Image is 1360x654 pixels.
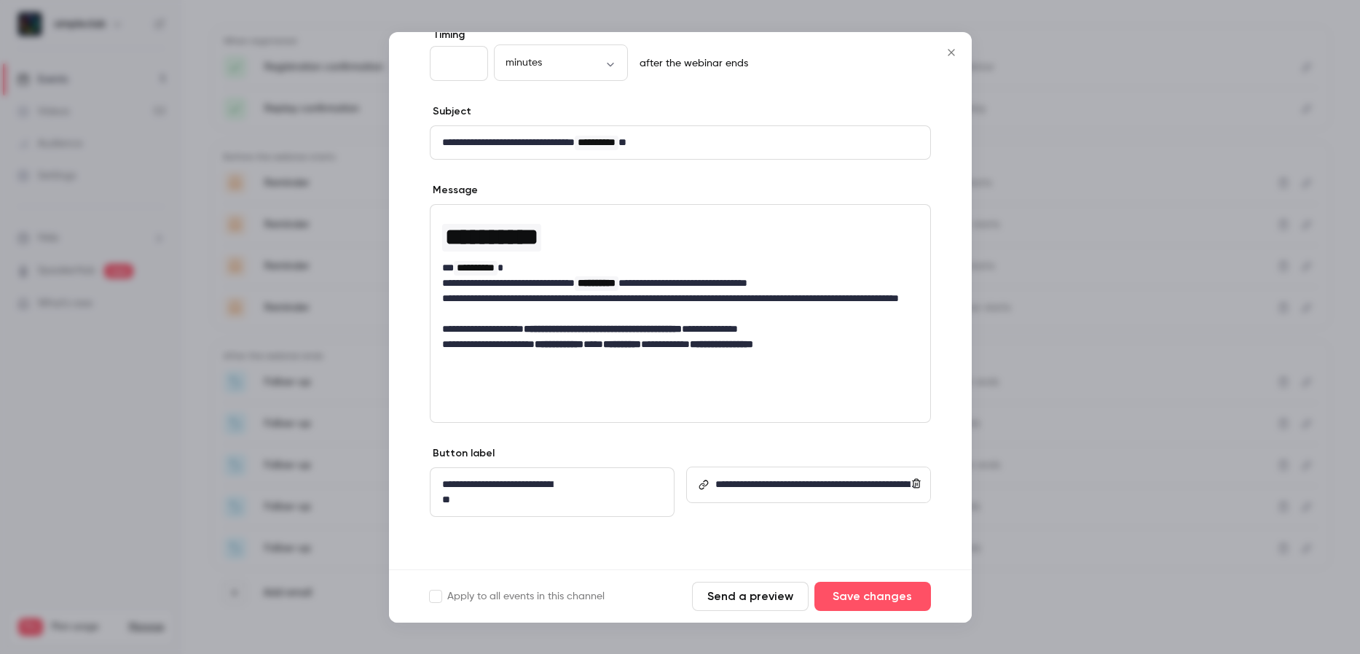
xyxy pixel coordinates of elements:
div: editor [431,126,930,159]
button: Send a preview [692,582,809,611]
label: Subject [430,104,471,119]
div: editor [431,205,930,361]
div: editor [431,468,674,516]
button: Close [937,38,966,67]
button: Save changes [814,582,931,611]
p: after the webinar ends [634,56,748,71]
label: Button label [430,446,495,461]
label: Timing [430,28,931,42]
div: editor [710,468,929,502]
div: minutes [494,55,628,70]
label: Message [430,183,478,198]
label: Apply to all events in this channel [430,589,605,604]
